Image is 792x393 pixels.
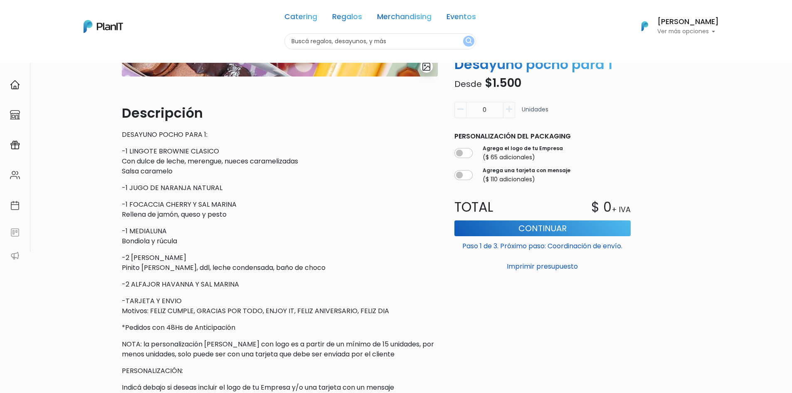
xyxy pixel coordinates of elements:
[284,33,476,49] input: Buscá regalos, desayunos, y más
[454,78,482,90] span: Desde
[454,259,631,273] button: Imprimir presupuesto
[454,237,631,251] p: Paso 1 de 3. Próximo paso: Coordinación de envío.
[122,103,438,123] p: Descripción
[122,296,438,316] p: -TARJETA Y ENVIO Motivos: FELIZ CUMPLE, GRACIAS POR TODO, ENJOY IT, FELIZ ANIVERSARIO, FELIZ DIA
[449,197,543,217] p: Total
[377,13,432,23] a: Merchandising
[122,146,438,176] p: -1 LINGOTE BROWNIE CLASICO Con dulce de leche, merengue, nueces caramelizadas Salsa caramelo
[84,20,123,33] img: PlanIt Logo
[122,226,438,246] p: -1 MEDIALUNA Bondiola y rúcula
[10,200,20,210] img: calendar-87d922413cdce8b2cf7b7f5f62616a5cf9e4887200fb71536465627b3292af00.svg
[657,29,719,35] p: Ver más opciones
[449,54,636,74] p: Desayuno pocho para 1
[522,105,548,121] p: Unidades
[122,323,438,333] p: *Pedidos con 48Hs de Anticipación
[591,197,612,217] p: $ 0
[612,204,631,215] p: + IVA
[483,166,570,174] label: Agrega una tarjeta con mensaje
[43,8,120,24] div: ¿Necesitás ayuda?
[332,13,362,23] a: Regalos
[10,170,20,180] img: people-662611757002400ad9ed0e3c099ab2801c6687ba6c219adb57efc949bc21e19d.svg
[466,37,472,45] img: search_button-432b6d5273f82d61273b3651a40e1bd1b912527efae98b1b7a1b2c0702e16a8d.svg
[657,18,719,26] h6: [PERSON_NAME]
[122,183,438,193] p: -1 JUGO DE NARANJA NATURAL
[122,200,438,220] p: -1 FOCACCIA CHERRY Y SAL MARINA Rellena de jamón, queso y pesto
[483,175,570,183] p: ($ 110 adicionales)
[454,220,631,236] button: Continuar
[122,130,438,140] p: DESAYUNO POCHO PARA 1:
[422,62,431,72] img: gallery-light
[122,366,438,376] p: PERSONALIZACIÓN:
[122,339,438,359] p: NOTA: la personalización [PERSON_NAME] con logo es a partir de un mínimo de 15 unidades, por meno...
[10,110,20,120] img: marketplace-4ceaa7011d94191e9ded77b95e3339b90024bf715f7c57f8cf31f2d8c509eaba.svg
[447,13,476,23] a: Eventos
[454,131,631,141] p: Personalización del packaging
[483,144,563,152] label: Agrega el logo de tu Empresa
[10,80,20,90] img: home-e721727adea9d79c4d83392d1f703f7f8bce08238fde08b1acbfd93340b81755.svg
[631,15,719,37] button: PlanIt Logo [PERSON_NAME] Ver más opciones
[10,251,20,261] img: partners-52edf745621dab592f3b2c58e3bca9d71375a7ef29c3b500c9f145b62cc070d4.svg
[284,13,317,23] a: Catering
[10,227,20,237] img: feedback-78b5a0c8f98aac82b08bfc38622c3050aee476f2c9584af64705fc4e61158814.svg
[122,279,438,289] p: -2 ALFAJOR HAVANNA Y SAL MARINA
[636,17,654,35] img: PlanIt Logo
[10,140,20,150] img: campaigns-02234683943229c281be62815700db0a1741e53638e28bf9629b52c665b00959.svg
[483,153,563,161] p: ($ 65 adicionales)
[485,75,521,91] span: $1.500
[122,253,438,273] p: -2 [PERSON_NAME] Pinito [PERSON_NAME], ddl, leche condensada, baño de choco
